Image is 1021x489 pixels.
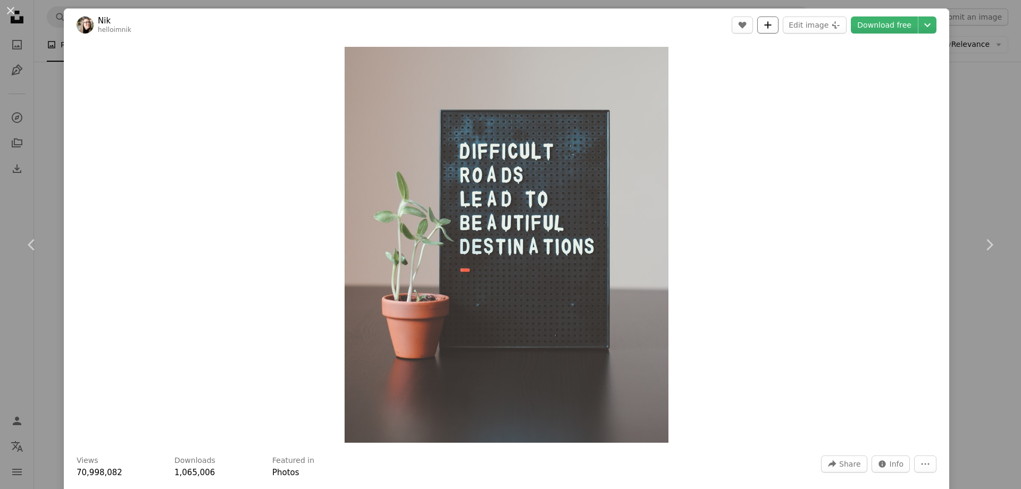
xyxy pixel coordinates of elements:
button: Share this image [821,455,867,473]
button: Edit image [783,16,847,34]
button: Zoom in on this image [345,47,669,443]
button: Like [732,16,753,34]
img: Go to Nik's profile [77,16,94,34]
h3: Views [77,455,98,466]
img: difficult roads lead to beautiful destinations desk decor [345,47,669,443]
h3: Featured in [272,455,314,466]
span: 1,065,006 [174,468,215,477]
button: More Actions [914,455,936,473]
span: Info [890,456,904,472]
a: Download free [851,16,918,34]
span: Share [839,456,860,472]
button: Choose download size [918,16,936,34]
a: helloimnik [98,26,131,34]
a: Photos [272,468,299,477]
span: 70,998,082 [77,468,122,477]
a: Nik [98,15,131,26]
a: Next [957,194,1021,296]
button: Add to Collection [757,16,779,34]
h3: Downloads [174,455,215,466]
button: Stats about this image [872,455,910,473]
